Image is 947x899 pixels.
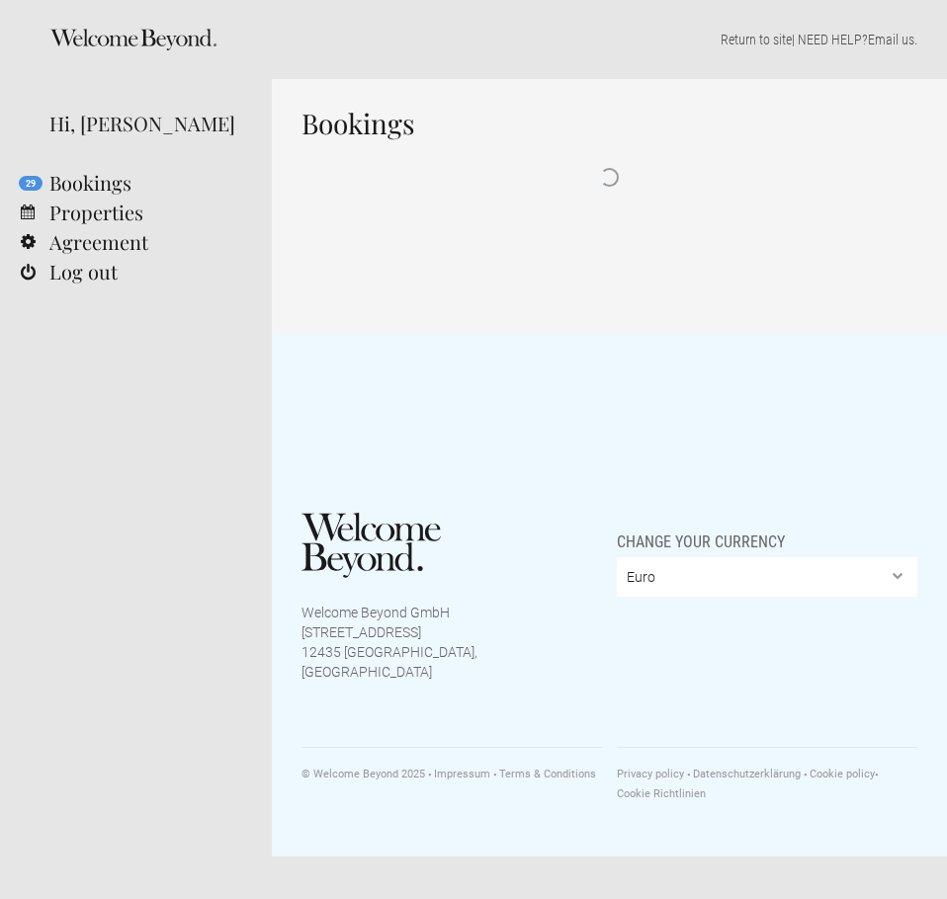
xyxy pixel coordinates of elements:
p: | NEED HELP? . [301,30,917,49]
a: Return to site [721,32,792,47]
a: Email us [868,32,914,47]
div: Hi, [PERSON_NAME] [49,109,242,138]
img: Welcome Beyond [301,513,441,578]
a: Privacy policy [617,768,684,780]
span: Change your currency [617,513,785,552]
h1: Bookings [301,109,917,138]
span: © Welcome Beyond 2025 [301,768,425,780]
flynt-notification-badge: 29 [19,176,43,191]
select: Change your currency [617,557,917,597]
a: Impressum [428,768,490,780]
a: Datenschutzerklärung [687,768,801,780]
a: Cookie policy [804,768,875,780]
p: Welcome Beyond GmbH [STREET_ADDRESS] 12435 [GEOGRAPHIC_DATA], [GEOGRAPHIC_DATA] [301,603,602,682]
a: Terms & Conditions [493,768,596,780]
